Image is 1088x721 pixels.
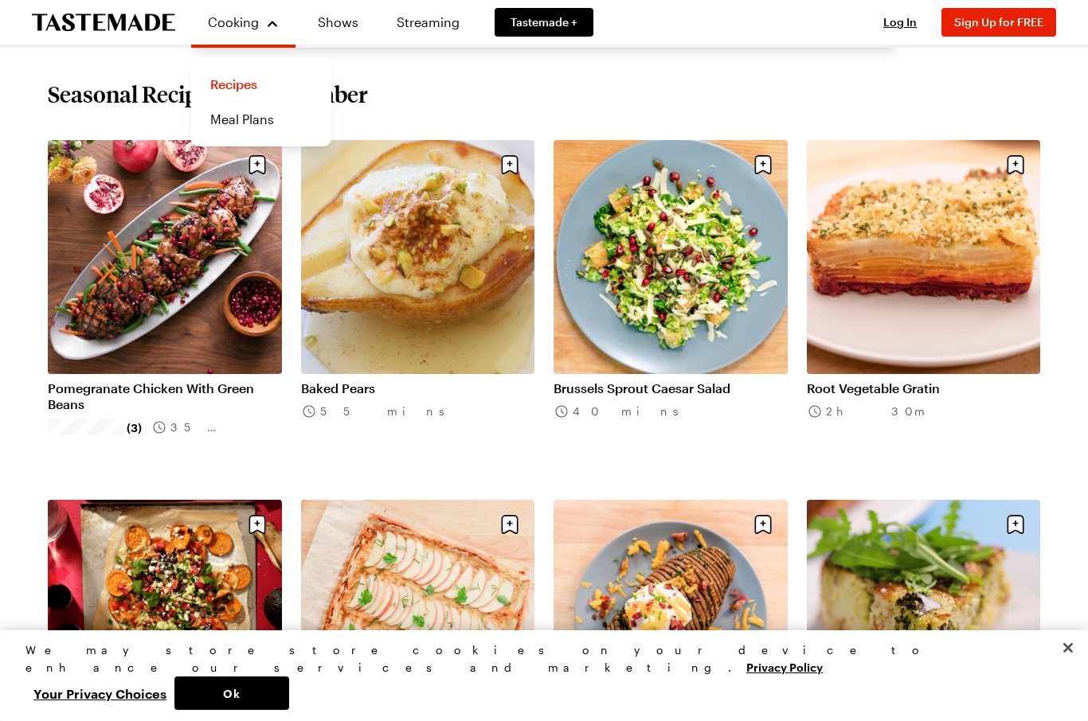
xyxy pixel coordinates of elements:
[201,67,322,102] a: Recipes
[32,14,175,32] a: To Tastemade Home Page
[748,150,778,180] button: Save recipe
[207,6,280,38] button: Cooking
[1051,630,1086,665] button: Close
[301,380,535,396] a: Baked Pears
[191,57,331,146] div: Cooking
[242,509,272,540] button: Save recipe
[746,659,823,674] a: More information about your privacy, opens in a new tab
[495,8,593,37] a: Tastemade +
[941,8,1056,37] button: Sign Up for FREE
[1000,509,1031,540] button: Save recipe
[495,509,525,540] button: Save recipe
[495,150,525,180] button: Save recipe
[1000,150,1031,180] button: Save recipe
[208,14,259,29] span: Cooking
[868,14,932,30] button: Log In
[554,380,788,396] a: Brussels Sprout Caesar Salad
[807,380,1041,396] a: Root Vegetable Gratin
[174,676,289,710] button: Ok
[511,14,577,30] span: Tastemade +
[25,641,1049,710] div: Privacy
[883,15,917,29] span: Log In
[201,102,322,137] a: Meal Plans
[242,150,272,180] button: Save recipe
[954,15,1043,29] span: Sign Up for FREE
[48,80,368,108] h2: Seasonal Recipes for September
[48,380,282,412] a: Pomegranate Chicken With Green Beans
[25,641,1049,676] div: We may store store cookies on your device to enhance our services and marketing.
[25,676,174,710] button: Your Privacy Choices
[748,509,778,540] button: Save recipe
